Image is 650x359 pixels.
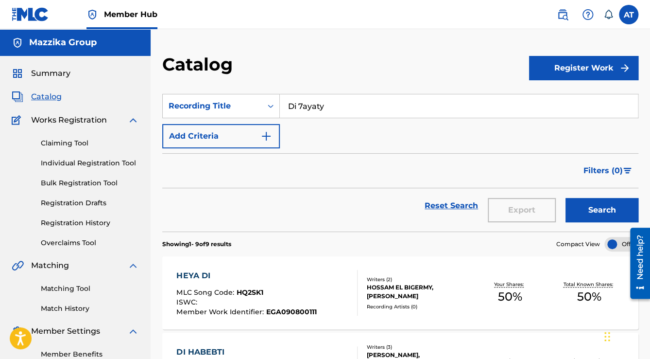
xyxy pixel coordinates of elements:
div: Recording Title [169,100,256,112]
div: DI HABEBTI [176,346,321,358]
a: Individual Registration Tool [41,158,139,168]
span: Filters ( 0 ) [583,165,623,177]
div: Recording Artists ( 0 ) [367,303,471,310]
div: Writers ( 2 ) [367,276,471,283]
img: 9d2ae6d4665cec9f34b9.svg [260,130,272,142]
a: Matching Tool [41,284,139,294]
span: ISWC : [176,298,199,306]
h5: Mazzika Group [29,37,97,48]
span: Summary [31,68,70,79]
img: expand [127,325,139,337]
img: expand [127,114,139,126]
span: Catalog [31,91,62,103]
span: 50 % [577,288,601,305]
img: filter [623,168,632,174]
a: Match History [41,304,139,314]
span: Works Registration [31,114,107,126]
span: EGA090800111 [266,307,316,316]
img: Accounts [12,37,23,49]
span: Member Work Identifier : [176,307,266,316]
a: Registration History [41,218,139,228]
span: Member Settings [31,325,100,337]
span: Member Hub [104,9,157,20]
div: Writers ( 3 ) [367,343,471,351]
img: MLC Logo [12,7,49,21]
img: help [582,9,594,20]
form: Search Form [162,94,638,232]
span: 50 % [498,288,522,305]
a: Bulk Registration Tool [41,178,139,188]
a: SummarySummary [12,68,70,79]
button: Filters (0) [578,159,638,183]
img: search [557,9,568,20]
p: Showing 1 - 9 of 9 results [162,240,231,249]
img: Top Rightsholder [86,9,98,20]
img: f7272a7cc735f4ea7f67.svg [619,62,631,74]
div: HEYA DI [176,270,316,282]
a: Registration Drafts [41,198,139,208]
div: User Menu [619,5,638,24]
a: HEYA DIMLC Song Code:HQ2SK1ISWC:Member Work Identifier:EGA090800111Writers (2)HOSSAM EL BIGERMY, ... [162,256,638,329]
span: Compact View [556,240,600,249]
div: Notifications [603,10,613,19]
span: MLC Song Code : [176,288,236,297]
h2: Catalog [162,54,238,75]
img: Catalog [12,91,23,103]
span: HQ2SK1 [236,288,263,297]
a: Reset Search [420,195,483,216]
a: CatalogCatalog [12,91,62,103]
span: Matching [31,260,69,271]
p: Your Shares: [494,281,526,288]
div: HOSSAM EL BIGERMY, [PERSON_NAME] [367,283,471,301]
img: Works Registration [12,114,24,126]
img: Matching [12,260,24,271]
div: Drag [604,322,610,351]
img: expand [127,260,139,271]
button: Register Work [529,56,638,80]
button: Search [565,198,638,222]
iframe: Chat Widget [601,312,650,359]
iframe: Resource Center [623,224,650,303]
button: Add Criteria [162,124,280,148]
a: Overclaims Tool [41,238,139,248]
a: Public Search [553,5,572,24]
img: Member Settings [12,325,23,337]
img: Summary [12,68,23,79]
a: Claiming Tool [41,138,139,148]
div: Help [578,5,598,24]
p: Total Known Shares: [563,281,615,288]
